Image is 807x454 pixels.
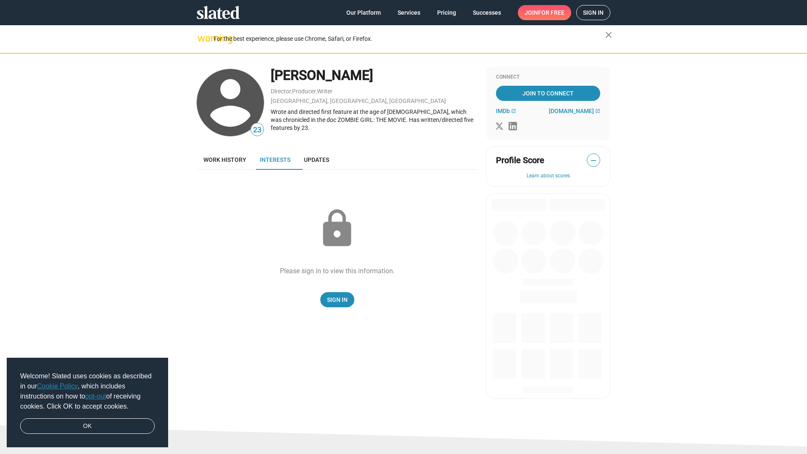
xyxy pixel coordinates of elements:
[253,150,297,170] a: Interests
[316,90,317,94] span: ,
[525,5,564,20] span: Join
[20,418,155,434] a: dismiss cookie message
[538,5,564,20] span: for free
[316,208,358,250] mat-icon: lock
[346,5,381,20] span: Our Platform
[304,156,329,163] span: Updates
[437,5,456,20] span: Pricing
[7,358,168,448] div: cookieconsent
[496,108,510,114] span: IMDb
[251,124,264,136] span: 23
[583,5,604,20] span: Sign in
[271,108,477,132] div: Wrote and directed first feature at the age of [DEMOGRAPHIC_DATA], which was chronicled in the do...
[37,383,78,390] a: Cookie Policy
[271,98,446,104] a: [GEOGRAPHIC_DATA], [GEOGRAPHIC_DATA], [GEOGRAPHIC_DATA]
[496,86,600,101] a: Join To Connect
[496,74,600,81] div: Connect
[20,371,155,412] span: Welcome! Slated uses cookies as described in our , which includes instructions on how to of recei...
[85,393,106,400] a: opt-out
[473,5,501,20] span: Successes
[576,5,610,20] a: Sign in
[496,108,516,114] a: IMDb
[340,5,388,20] a: Our Platform
[511,108,516,113] mat-icon: open_in_new
[214,33,605,45] div: For the best experience, please use Chrome, Safari, or Firefox.
[292,88,316,95] a: Producer
[391,5,427,20] a: Services
[549,108,594,114] span: [DOMAIN_NAME]
[604,30,614,40] mat-icon: close
[496,173,600,179] button: Learn about scores
[280,267,395,275] div: Please sign in to view this information.
[271,66,477,84] div: [PERSON_NAME]
[466,5,508,20] a: Successes
[496,155,544,166] span: Profile Score
[197,150,253,170] a: Work history
[430,5,463,20] a: Pricing
[271,88,291,95] a: Director
[297,150,336,170] a: Updates
[317,88,332,95] a: Writer
[587,155,600,166] span: —
[198,33,208,43] mat-icon: warning
[498,86,599,101] span: Join To Connect
[595,108,600,113] mat-icon: open_in_new
[291,90,292,94] span: ,
[203,156,246,163] span: Work history
[327,292,348,307] span: Sign In
[320,292,354,307] a: Sign In
[518,5,571,20] a: Joinfor free
[260,156,290,163] span: Interests
[549,108,600,114] a: [DOMAIN_NAME]
[398,5,420,20] span: Services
